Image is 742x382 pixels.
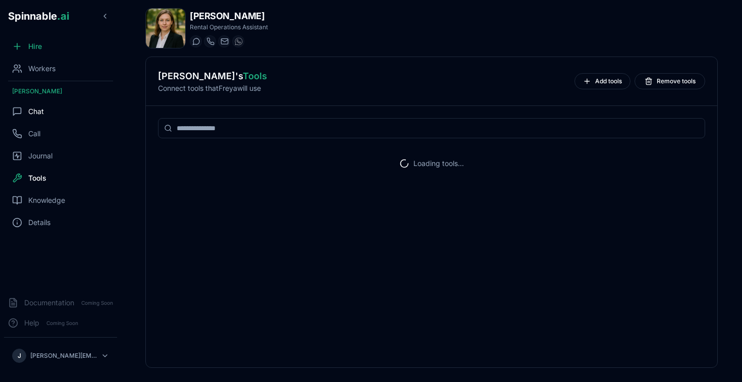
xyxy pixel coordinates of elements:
[190,35,202,47] button: Start a chat with Freya Costa
[43,318,81,328] span: Coming Soon
[413,158,464,169] p: Loading tools...
[28,151,52,161] span: Journal
[28,129,40,139] span: Call
[57,10,69,22] span: .ai
[190,23,268,31] p: Rental Operations Assistant
[28,106,44,117] span: Chat
[146,9,185,48] img: Freya Costa
[657,77,696,85] span: Remove tools
[235,37,243,45] img: WhatsApp
[30,352,97,360] p: [PERSON_NAME][EMAIL_ADDRESS][DOMAIN_NAME]
[158,83,566,93] p: Connect tools that Freya will use
[232,35,244,47] button: WhatsApp
[28,41,42,51] span: Hire
[18,352,21,360] span: J
[8,10,69,22] span: Spinnable
[634,73,705,89] button: Remove tools
[158,69,566,83] h2: [PERSON_NAME] 's
[8,346,113,366] button: J[PERSON_NAME][EMAIL_ADDRESS][DOMAIN_NAME]
[24,298,74,308] span: Documentation
[190,9,268,23] h1: [PERSON_NAME]
[218,35,230,47] button: Send email to freya.costa@getspinnable.ai
[78,298,116,308] span: Coming Soon
[4,83,117,99] div: [PERSON_NAME]
[28,173,46,183] span: Tools
[595,77,622,85] span: Add tools
[574,73,630,89] button: Add tools
[24,318,39,328] span: Help
[243,71,267,81] span: Tools
[204,35,216,47] button: Start a call with Freya Costa
[28,64,56,74] span: Workers
[28,195,65,205] span: Knowledge
[28,217,50,228] span: Details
